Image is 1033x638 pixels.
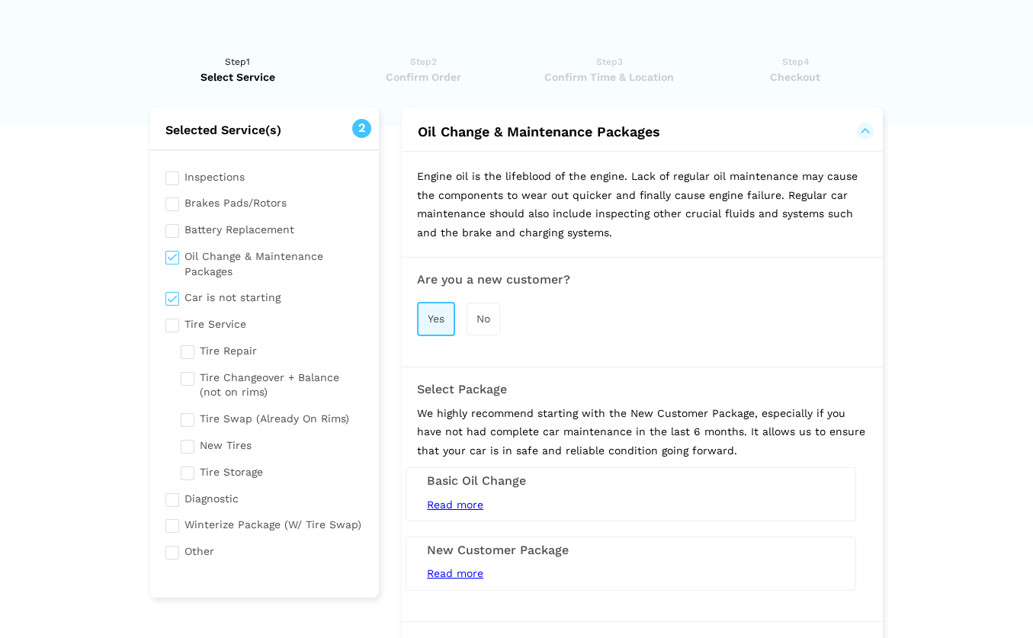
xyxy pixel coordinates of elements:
[335,69,512,85] span: Confirm Order
[427,499,483,511] span: Read more
[427,474,835,488] h3: Basic Oil Change
[352,119,371,138] span: 2
[335,54,512,85] a: Step2
[428,313,444,325] span: Yes
[417,383,868,396] h3: Select Package
[417,404,868,460] p: We highly recommend starting with the New Customer Package, especially if you have not had comple...
[150,54,326,85] a: Step1
[427,543,835,557] h3: New Customer Package
[417,273,570,287] h3: Are you a new customer?
[521,69,698,85] span: Confirm Time & Location
[417,123,661,141] button: Oil Change & Maintenance Packages
[150,69,326,85] span: Select Service
[150,123,380,138] h2: Selected Service(s)
[476,313,490,325] span: No
[707,54,884,85] a: Step4
[521,54,698,85] a: Step3
[402,152,883,257] p: Engine oil is the lifeblood of the engine. Lack of regular oil maintenance may cause the componen...
[707,69,884,85] span: Checkout
[427,567,483,579] span: Read more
